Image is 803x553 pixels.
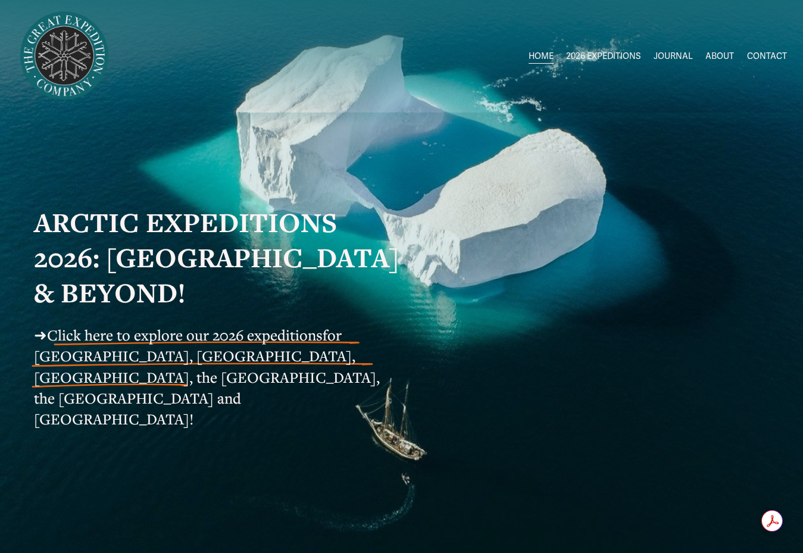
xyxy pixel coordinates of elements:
span: 2026 EXPEDITIONS [566,49,640,64]
span: for [GEOGRAPHIC_DATA], [GEOGRAPHIC_DATA], [GEOGRAPHIC_DATA], the [GEOGRAPHIC_DATA], the [GEOGRAPH... [34,325,383,429]
img: Arctic Expeditions [16,8,113,104]
strong: ARCTIC EXPEDITIONS 2026: [GEOGRAPHIC_DATA] & BEYOND! [34,204,406,311]
a: CONTACT [747,48,787,65]
a: folder dropdown [566,48,640,65]
a: JOURNAL [654,48,693,65]
span: ➜ [34,325,47,345]
a: HOME [529,48,554,65]
a: ABOUT [705,48,734,65]
a: Click here to explore our 2026 expeditions [47,325,323,345]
